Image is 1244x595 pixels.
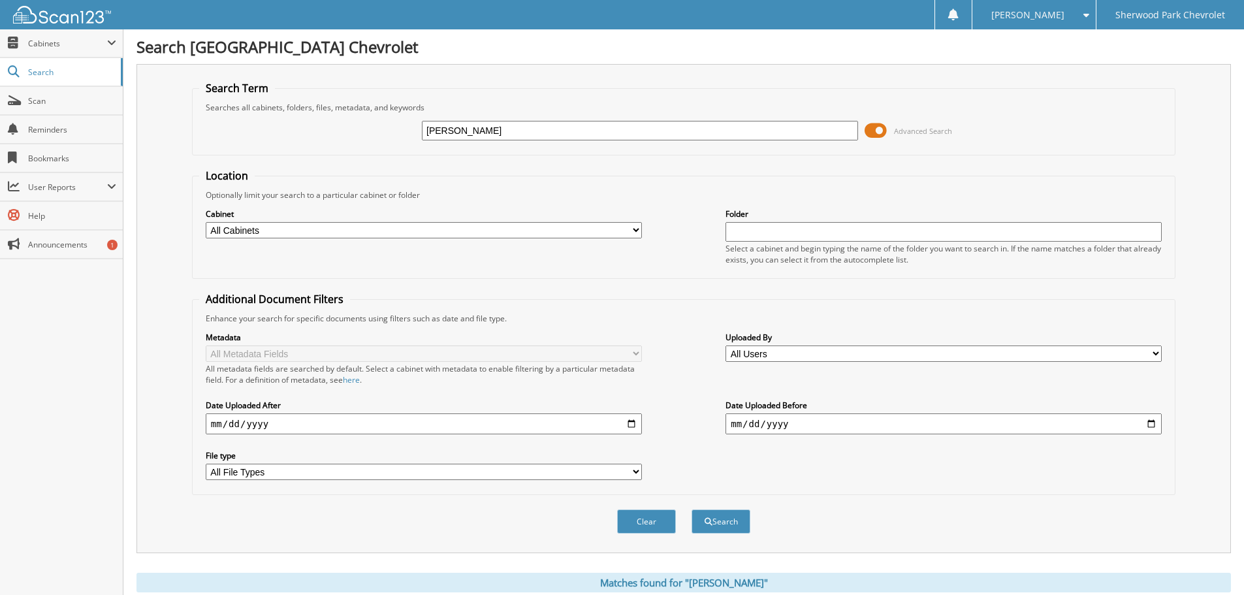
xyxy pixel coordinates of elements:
[28,153,116,164] span: Bookmarks
[199,81,275,95] legend: Search Term
[1115,11,1225,19] span: Sherwood Park Chevrolet
[13,6,111,24] img: scan123-logo-white.svg
[28,67,114,78] span: Search
[692,509,750,534] button: Search
[28,210,116,221] span: Help
[726,243,1162,265] div: Select a cabinet and begin typing the name of the folder you want to search in. If the name match...
[206,363,642,385] div: All metadata fields are searched by default. Select a cabinet with metadata to enable filtering b...
[28,182,107,193] span: User Reports
[28,95,116,106] span: Scan
[107,240,118,250] div: 1
[28,38,107,49] span: Cabinets
[206,413,642,434] input: start
[206,400,642,411] label: Date Uploaded After
[28,124,116,135] span: Reminders
[726,208,1162,219] label: Folder
[206,332,642,343] label: Metadata
[199,189,1168,201] div: Optionally limit your search to a particular cabinet or folder
[726,400,1162,411] label: Date Uploaded Before
[199,292,350,306] legend: Additional Document Filters
[726,332,1162,343] label: Uploaded By
[199,102,1168,113] div: Searches all cabinets, folders, files, metadata, and keywords
[136,573,1231,592] div: Matches found for "[PERSON_NAME]"
[199,313,1168,324] div: Enhance your search for specific documents using filters such as date and file type.
[343,374,360,385] a: here
[894,126,952,136] span: Advanced Search
[991,11,1064,19] span: [PERSON_NAME]
[136,36,1231,57] h1: Search [GEOGRAPHIC_DATA] Chevrolet
[726,413,1162,434] input: end
[206,450,642,461] label: File type
[28,239,116,250] span: Announcements
[206,208,642,219] label: Cabinet
[617,509,676,534] button: Clear
[199,169,255,183] legend: Location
